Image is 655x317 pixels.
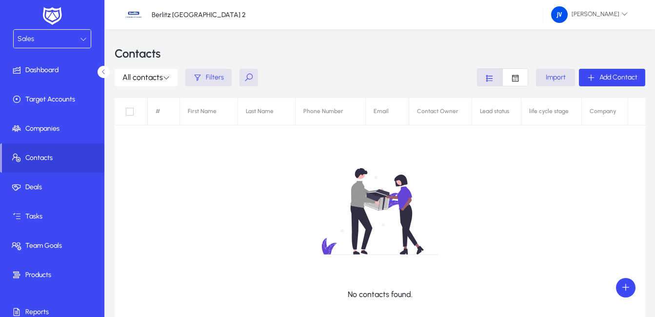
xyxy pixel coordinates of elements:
button: Filters [185,69,232,86]
span: Target Accounts [2,95,106,104]
span: Reports [2,307,106,317]
span: Import [546,73,566,81]
span: All contacts [122,73,170,82]
span: [PERSON_NAME] [551,6,628,23]
span: Sales [18,35,34,43]
p: Berlitz [GEOGRAPHIC_DATA] 2 [152,11,246,19]
h3: Contacts [115,48,160,59]
img: no-data.svg [272,141,488,282]
a: Team Goals [2,231,106,260]
span: Tasks [2,212,106,221]
a: Target Accounts [2,85,106,114]
span: Contacts [2,153,104,163]
button: Import [536,69,575,86]
button: [PERSON_NAME] [543,6,635,23]
span: Team Goals [2,241,106,251]
span: Companies [2,124,106,134]
img: 162.png [551,6,568,23]
mat-button-toggle-group: Font Style [477,68,528,86]
p: No contacts found. [348,290,413,299]
a: Companies [2,114,106,143]
img: white-logo.png [40,6,64,26]
a: Tasks [2,202,106,231]
a: Products [2,260,106,290]
button: Add Contact [579,69,645,86]
a: Deals [2,173,106,202]
a: Dashboard [2,56,106,85]
button: All contacts [115,69,178,86]
span: Add Contact [599,73,637,81]
span: Products [2,270,106,280]
span: Deals [2,182,106,192]
span: Dashboard [2,65,106,75]
span: Filters [206,73,224,81]
img: 39.jpg [124,5,143,24]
